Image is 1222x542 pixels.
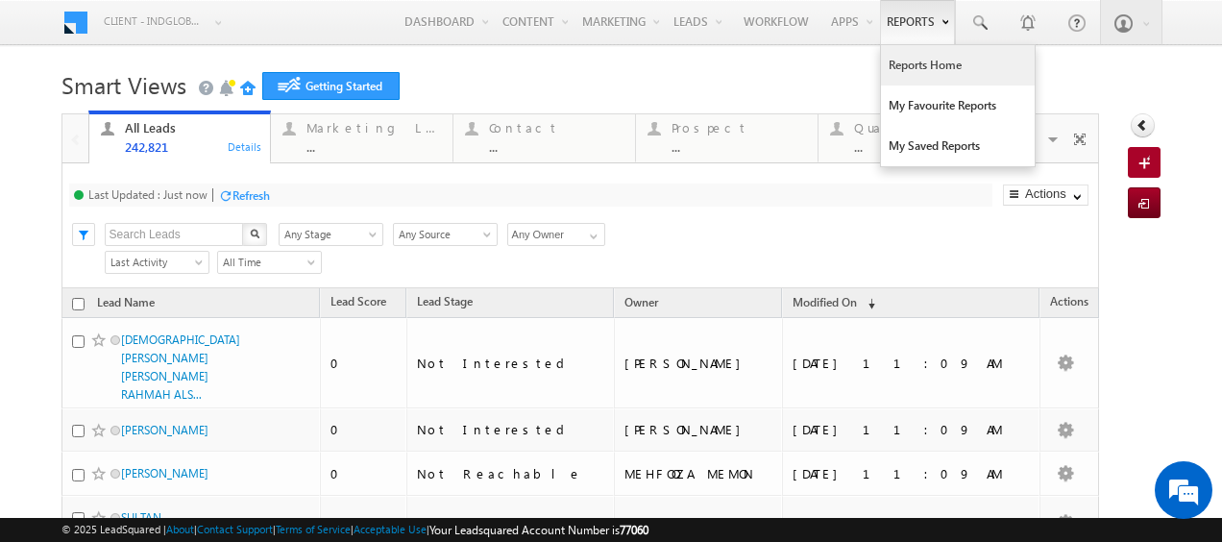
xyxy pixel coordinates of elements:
div: [DATE] 11:09 AM [793,421,1032,438]
a: My Favourite Reports [881,86,1035,126]
button: Actions [1003,185,1088,206]
div: Not Interested [417,355,605,372]
a: Getting Started [262,72,400,100]
a: Modified On (sorted descending) [783,291,885,316]
div: Prospect [672,120,806,135]
a: All Time [217,251,322,274]
span: All Time [218,254,315,271]
span: (sorted descending) [860,296,875,311]
a: Qualified... [818,114,1001,162]
div: Lead Stage Filter [279,222,383,246]
div: 0 [330,513,398,530]
a: [PERSON_NAME] [121,466,208,480]
div: 0 [330,355,398,372]
img: Search [250,229,259,238]
div: Last Updated : Just now [88,187,208,202]
a: About [166,523,194,535]
div: [DATE] 11:09 AM [793,513,1032,530]
a: [DEMOGRAPHIC_DATA][PERSON_NAME] [PERSON_NAME] RAHMAH ALS... [121,333,240,402]
div: 0 [330,421,398,438]
span: © 2025 LeadSquared | | | | | [61,521,648,539]
div: Owner Filter [507,222,603,246]
a: Any Source [393,223,498,246]
div: Lead Source Filter [393,222,498,246]
a: Lead Score [321,291,396,316]
span: Client - indglobal1 (77060) [104,12,205,31]
span: Modified On [793,295,857,309]
span: Actions [1040,291,1098,316]
a: Contact... [452,114,636,162]
div: [PERSON_NAME] [624,421,772,438]
div: Marketing Leads [306,120,441,135]
div: Not Interested [417,421,605,438]
span: Owner [624,295,658,309]
a: All Leads242,821Details [88,111,272,164]
div: [DATE] 11:09 AM [793,355,1032,372]
a: Acceptable Use [354,523,427,535]
a: Show All Items [579,224,603,243]
div: Not Reachable [417,465,605,482]
div: ... [854,139,989,154]
div: Refresh [232,188,270,203]
div: Contact [417,513,605,530]
span: Lead Stage [417,294,473,308]
a: Last Activity [105,251,209,274]
div: ... [306,139,441,154]
span: Any Source [394,226,491,243]
a: Reports Home [881,45,1035,86]
span: Smart Views [61,69,186,100]
a: Any Stage [279,223,383,246]
div: Qualified [854,120,989,135]
div: [PERSON_NAME] [624,513,772,530]
input: Search Leads [105,223,244,246]
span: 77060 [620,523,648,537]
a: Marketing Leads... [270,114,453,162]
div: ... [672,139,806,154]
a: Lead Name [87,292,164,317]
div: All Leads [125,120,259,135]
div: 242,821 [125,139,259,154]
span: Last Activity [106,254,203,271]
a: Prospect... [635,114,819,162]
a: Contact Support [197,523,273,535]
span: Your Leadsquared Account Number is [429,523,648,537]
div: 0 [330,465,398,482]
div: [DATE] 11:09 AM [793,465,1032,482]
input: Type to Search [507,223,605,246]
a: Lead Stage [407,291,482,316]
span: Any Stage [280,226,377,243]
div: Details [227,137,263,155]
input: Check all records [72,298,85,310]
span: Lead Score [330,294,386,308]
a: Terms of Service [276,523,351,535]
div: [PERSON_NAME] [624,355,772,372]
a: My Saved Reports [881,126,1035,166]
div: ... [489,139,623,154]
div: MEHFOOZA MEMON [624,465,772,482]
a: [PERSON_NAME] [121,423,208,437]
div: Contact [489,120,623,135]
